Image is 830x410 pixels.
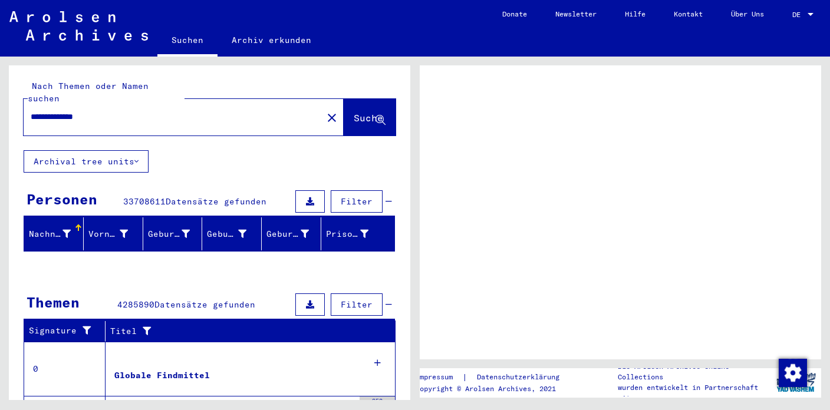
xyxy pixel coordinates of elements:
[29,325,96,337] div: Signature
[266,228,309,240] div: Geburtsdatum
[88,228,128,240] div: Vorname
[321,217,394,250] mat-header-cell: Prisoner #
[166,196,266,207] span: Datensätze gefunden
[618,382,771,404] p: wurden entwickelt in Partnerschaft mit
[416,383,574,394] p: Copyright © Arolsen Archives, 2021
[202,217,262,250] mat-header-cell: Geburt‏
[28,81,149,104] mat-label: Nach Themen oder Namen suchen
[341,299,373,310] span: Filter
[88,224,143,243] div: Vorname
[320,105,344,129] button: Clear
[29,224,85,243] div: Nachname
[110,322,384,340] div: Titel
[618,361,771,382] p: Die Arolsen Archives Online-Collections
[24,342,106,396] td: 0
[114,369,210,382] div: Globale Findmittel
[262,217,321,250] mat-header-cell: Geburtsdatum
[774,368,818,397] img: yv_logo.png
[207,228,246,240] div: Geburt‏
[117,299,154,310] span: 4285890
[207,224,261,243] div: Geburt‏
[331,190,383,213] button: Filter
[24,150,149,173] button: Archival tree units
[29,228,71,240] div: Nachname
[341,196,373,207] span: Filter
[148,224,205,243] div: Geburtsname
[416,371,462,383] a: Impressum
[154,299,255,310] span: Datensätze gefunden
[24,217,84,250] mat-header-cell: Nachname
[779,359,807,387] img: Zustimmung ändern
[123,196,166,207] span: 33708611
[218,26,325,54] a: Archiv erkunden
[325,111,339,125] mat-icon: close
[266,224,324,243] div: Geburtsdatum
[9,11,148,41] img: Arolsen_neg.svg
[110,325,372,338] div: Titel
[29,322,108,340] div: Signature
[143,217,203,250] mat-header-cell: Geburtsname
[331,293,383,316] button: Filter
[157,26,218,57] a: Suchen
[344,99,396,135] button: Suche
[148,228,190,240] div: Geburtsname
[326,228,368,240] div: Prisoner #
[84,217,143,250] mat-header-cell: Vorname
[27,292,80,313] div: Themen
[27,189,97,210] div: Personen
[326,224,383,243] div: Prisoner #
[792,11,805,19] span: DE
[354,112,383,124] span: Suche
[416,371,574,383] div: |
[360,396,395,408] div: 350
[467,371,574,383] a: Datenschutzerklärung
